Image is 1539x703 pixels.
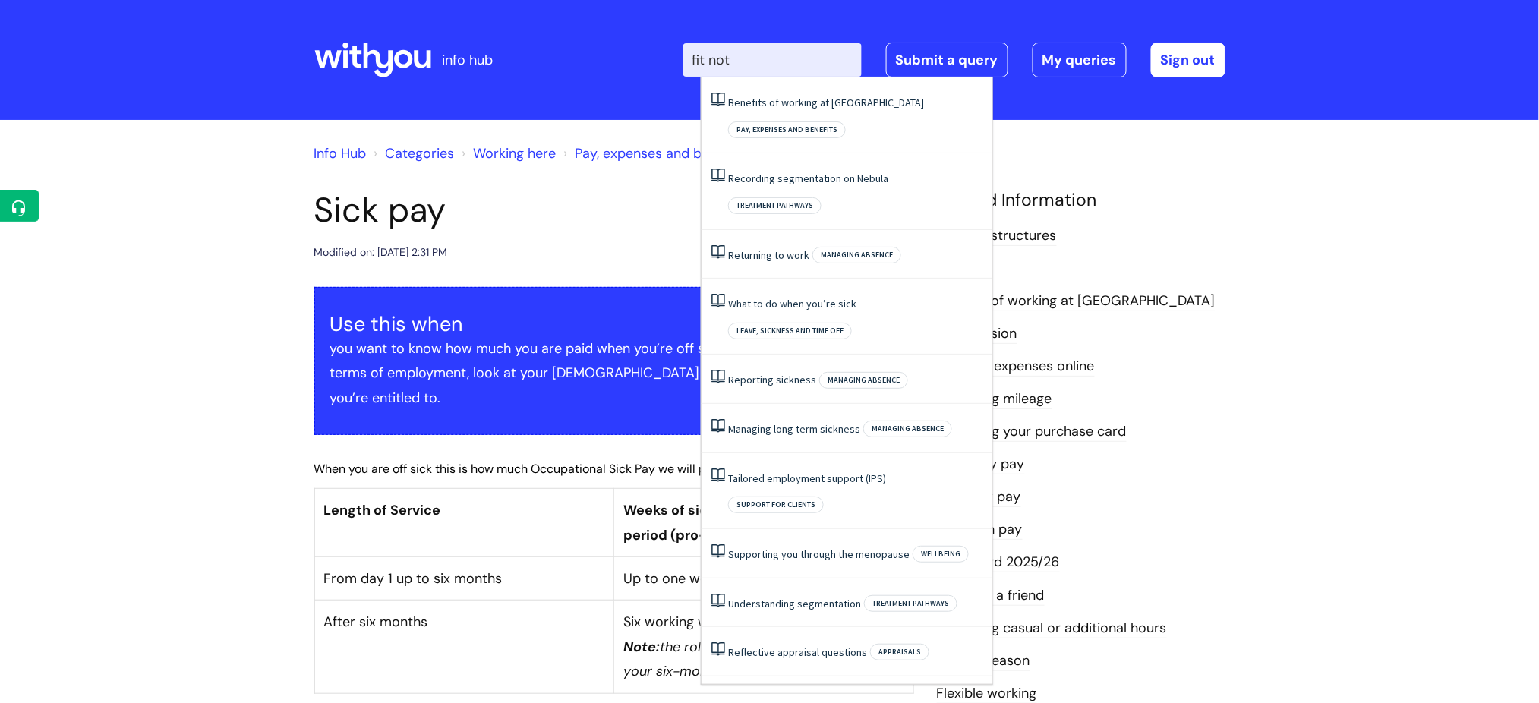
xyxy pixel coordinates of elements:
a: Benefits of working at [GEOGRAPHIC_DATA] [728,96,924,109]
a: Our pay structures [937,226,1057,246]
a: Claiming expenses online [937,357,1095,377]
div: | - [683,43,1225,77]
li: Pay, expenses and benefits [560,141,745,166]
span: Treatment pathways [728,197,822,214]
td: From day 1 up to six months [314,557,614,601]
span: Managing absence [863,421,952,437]
td: After six months [314,601,614,693]
a: Returning to work [728,248,809,262]
h3: Use this when [330,312,898,336]
a: Recording casual or additional hours [937,619,1167,638]
span: Treatment pathways [864,595,957,612]
span: Pay, expenses and benefits [728,121,846,138]
span: When you are off sick this is how much Occupational Sick Pay we will pay you: [314,461,746,477]
a: Recording segmentation on Nebula [728,172,888,185]
a: My queries [1033,43,1127,77]
h4: Related Information [937,190,1225,211]
a: Reporting sickness [728,373,816,386]
a: Categories [386,144,455,162]
a: Working here [474,144,557,162]
td: Six working weeks/ 30 days maximum [614,601,914,693]
p: info hub [443,48,494,72]
a: Pay award 2025/26 [937,553,1060,572]
th: Length of Service [314,489,614,557]
span: Wellbeing [913,546,969,563]
div: Modified on: [DATE] 2:31 PM [314,243,448,262]
em: Note: [623,638,660,656]
a: Sign out [1151,43,1225,77]
input: Search [683,43,862,77]
li: Solution home [371,141,455,166]
a: Supporting you through the menopause [728,547,910,561]
span: Appraisals [870,644,929,660]
a: What to do when you’re sick [728,297,856,311]
a: Pay, expenses and benefits [576,144,745,162]
span: Managing absence [812,247,901,263]
a: Expensing your purchase card [937,422,1127,442]
span: Managing absence [819,372,908,389]
a: Understanding segmentation [728,597,861,610]
td: Up to one working week [614,557,914,601]
span: Leave, sickness and time off [728,323,852,339]
p: you want to know how much you are paid when you’re off sick. For people not on our terms of emplo... [330,336,898,410]
a: Submit a query [886,43,1008,77]
h1: Sick pay [314,190,914,231]
a: Info Hub [314,144,367,162]
th: Weeks of sick pay in a 12-month rolling period (pro-rated for part-time) [614,489,914,557]
li: Working here [459,141,557,166]
a: Reflective appraisal questions [728,645,867,659]
a: Tailored employment support (IPS) [728,471,886,485]
a: Managing long term sickness [728,422,860,436]
span: Support for clients [728,497,824,513]
a: Benefits of working at [GEOGRAPHIC_DATA] [937,292,1216,311]
a: Expensing mileage [937,389,1052,409]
